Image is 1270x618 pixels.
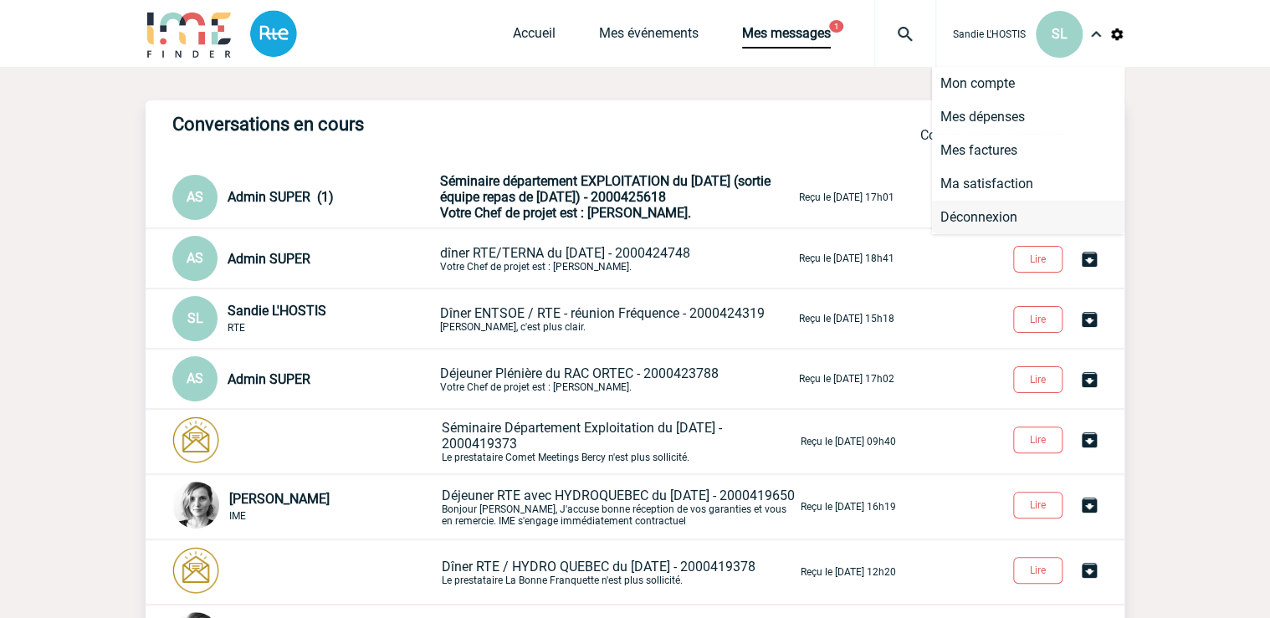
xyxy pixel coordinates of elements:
[1000,431,1079,447] a: Lire
[1079,560,1099,580] img: Archiver la conversation
[172,563,896,579] a: Dîner RTE / HYDRO QUEBEC du [DATE] - 2000419378Le prestataire La Bonne Franquette n'est plus soll...
[1000,561,1079,577] a: Lire
[799,192,894,203] p: Reçu le [DATE] 17h01
[228,322,245,334] span: RTE
[228,303,326,319] span: Sandie L'HOSTIS
[1000,496,1079,512] a: Lire
[1013,557,1063,584] button: Lire
[801,501,896,513] p: Reçu le [DATE] 16h19
[172,236,437,281] div: Conversation privée : Client - Agence
[1000,250,1079,266] a: Lire
[1052,26,1068,42] span: SL
[146,10,233,58] img: IME-Finder
[801,566,896,578] p: Reçu le [DATE] 12h20
[1013,426,1063,453] button: Lire
[953,28,1026,40] span: Sandie L'HOSTIS
[172,482,438,532] div: Conversation privée : Client - Agence
[1079,370,1099,390] img: Archiver la conversation
[229,510,246,522] span: IME
[442,420,722,452] span: Séminaire Département Exploitation du [DATE] - 2000419373
[932,201,1124,234] li: Déconnexion
[229,491,330,507] span: [PERSON_NAME]
[172,432,896,448] a: Séminaire Département Exploitation du [DATE] - 2000419373Le prestataire Comet Meetings Bercy n'es...
[932,67,1124,100] a: Mon compte
[172,547,219,594] img: photonotifcontact.png
[442,420,797,463] p: Le prestataire Comet Meetings Bercy n'est plus sollicité.
[172,370,894,386] a: AS Admin SUPER Déjeuner Plénière du RAC ORTEC - 2000423788Votre Chef de projet est : [PERSON_NAME...
[1079,495,1099,515] img: Archiver la conversation
[440,245,796,273] p: Votre Chef de projet est : [PERSON_NAME].
[442,488,795,503] span: Déjeuner RTE avec HYDROQUEBEC du [DATE] - 2000419650
[742,25,831,49] a: Mes messages
[172,482,219,529] img: 103019-1.png
[440,205,691,221] span: Votre Chef de projet est : [PERSON_NAME].
[172,498,896,513] a: [PERSON_NAME] IME Déjeuner RTE avec HYDROQUEBEC du [DATE] - 2000419650Bonjour [PERSON_NAME], J'ac...
[799,313,894,324] p: Reçu le [DATE] 15h18
[228,371,310,387] span: Admin SUPER
[187,370,203,386] span: AS
[599,25,699,49] a: Mes événements
[1013,366,1063,393] button: Lire
[187,189,203,205] span: AS
[172,356,437,401] div: Conversation privée : Client - Agence
[172,188,894,204] a: AS Admin SUPER (1) Séminaire département EXPLOITATION du [DATE] (sortie équipe repas de [DATE]) -...
[932,134,1124,167] a: Mes factures
[1013,246,1063,273] button: Lire
[172,249,894,265] a: AS Admin SUPER dîner RTE/TERNA du [DATE] - 2000424748Votre Chef de projet est : [PERSON_NAME]. Re...
[440,245,690,261] span: dîner RTE/TERNA du [DATE] - 2000424748
[1079,309,1099,329] img: Archiver la conversation
[1013,306,1063,333] button: Lire
[442,559,797,586] p: Le prestataire La Bonne Franquette n'est plus sollicité.
[1079,249,1099,269] img: Archiver la conversation
[440,365,719,381] span: Déjeuner Plénière du RAC ORTEC - 2000423788
[440,305,765,321] span: Dîner ENTSOE / RTE - réunion Fréquence - 2000424319
[1000,370,1079,386] a: Lire
[799,373,894,385] p: Reçu le [DATE] 17h02
[187,310,203,326] span: SL
[513,25,556,49] a: Accueil
[172,296,437,341] div: Conversation privée : Client - Agence
[172,114,674,135] h3: Conversations en cours
[932,100,1124,134] a: Mes dépenses
[228,189,334,205] span: Admin SUPER (1)
[799,253,894,264] p: Reçu le [DATE] 18h41
[932,167,1124,201] a: Ma satisfaction
[1000,310,1079,326] a: Lire
[172,175,437,220] div: Conversation privée : Client - Agence
[829,20,843,33] button: 1
[442,559,755,575] span: Dîner RTE / HYDRO QUEBEC du [DATE] - 2000419378
[440,173,771,205] span: Séminaire département EXPLOITATION du [DATE] (sortie équipe repas de [DATE]) - 2000425618
[1079,430,1099,450] img: Archiver la conversation
[442,488,797,527] p: Bonjour [PERSON_NAME], J'accuse bonne réception de vos garanties et vous en remercie. IME s'engag...
[1013,492,1063,518] button: Lire
[440,305,796,333] p: [PERSON_NAME], c'est plus clair.
[172,416,219,463] img: photonotifcontact.png
[920,127,1084,143] a: Conversations archivées (0)
[172,309,894,325] a: SL Sandie L'HOSTIS RTE Dîner ENTSOE / RTE - réunion Fréquence - 2000424319[PERSON_NAME], c'est pl...
[801,436,896,447] p: Reçu le [DATE] 09h40
[187,250,203,266] span: AS
[172,416,438,467] div: Conversation privée : Client - Agence
[172,547,438,597] div: Conversation privée : Client - Agence
[440,365,796,393] p: Votre Chef de projet est : [PERSON_NAME].
[228,251,310,267] span: Admin SUPER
